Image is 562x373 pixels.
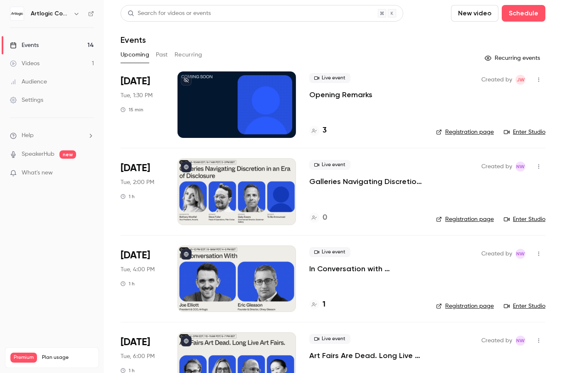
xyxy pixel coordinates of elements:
[22,150,54,159] a: SpeakerHub
[59,150,76,159] span: new
[516,249,525,259] span: NW
[121,178,154,186] span: Tue, 2:00 PM
[121,35,146,45] h1: Events
[10,59,39,68] div: Videos
[175,48,202,61] button: Recurring
[121,71,164,138] div: Sep 16 Tue, 1:30 PM (Europe/London)
[309,160,350,170] span: Live event
[504,215,545,223] a: Enter Studio
[515,162,525,172] span: Natasha Whiffin
[515,75,525,85] span: Jack Walden
[121,265,155,274] span: Tue, 4:00 PM
[121,75,150,88] span: [DATE]
[121,249,150,262] span: [DATE]
[309,125,327,136] a: 3
[516,336,525,346] span: NW
[309,351,423,361] a: Art Fairs Are Dead. Long Live Art Fairs.
[309,299,325,310] a: 1
[121,48,149,61] button: Upcoming
[10,96,43,104] div: Settings
[323,125,327,136] h4: 3
[451,5,498,22] button: New video
[309,247,350,257] span: Live event
[121,193,135,200] div: 1 h
[309,212,327,223] a: 0
[121,91,153,100] span: Tue, 1:30 PM
[481,249,512,259] span: Created by
[121,158,164,225] div: Sep 16 Tue, 2:00 PM (Europe/London)
[515,336,525,346] span: Natasha Whiffin
[309,177,423,186] a: Galleries Navigating Discretion in an Era of Disclosure
[121,106,143,113] div: 15 min
[10,131,94,140] li: help-dropdown-opener
[481,52,545,65] button: Recurring events
[504,302,545,310] a: Enter Studio
[22,169,53,177] span: What's new
[516,162,525,172] span: NW
[121,280,135,287] div: 1 h
[323,299,325,310] h4: 1
[10,41,39,49] div: Events
[121,162,150,175] span: [DATE]
[323,212,327,223] h4: 0
[502,5,545,22] button: Schedule
[517,75,525,85] span: JW
[436,215,494,223] a: Registration page
[10,78,47,86] div: Audience
[481,162,512,172] span: Created by
[309,264,423,274] a: In Conversation with [PERSON_NAME]
[481,336,512,346] span: Created by
[309,334,350,344] span: Live event
[436,128,494,136] a: Registration page
[309,73,350,83] span: Live event
[121,245,164,312] div: Sep 16 Tue, 4:00 PM (Europe/Dublin)
[481,75,512,85] span: Created by
[22,131,34,140] span: Help
[128,9,211,18] div: Search for videos or events
[156,48,168,61] button: Past
[31,10,70,18] h6: Artlogic Connect 2025
[309,90,372,100] a: Opening Remarks
[84,169,94,177] iframe: Noticeable Trigger
[515,249,525,259] span: Natasha Whiffin
[10,7,24,20] img: Artlogic Connect 2025
[504,128,545,136] a: Enter Studio
[436,302,494,310] a: Registration page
